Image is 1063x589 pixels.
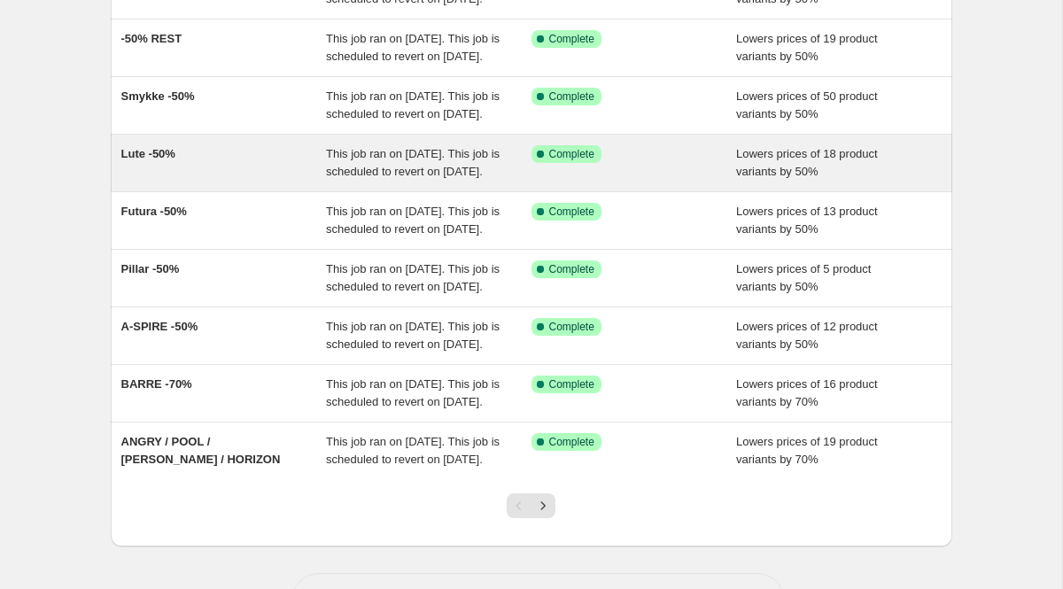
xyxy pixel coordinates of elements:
[121,377,192,391] span: BARRE -70%
[736,32,878,63] span: Lowers prices of 19 product variants by 50%
[736,147,878,178] span: Lowers prices of 18 product variants by 50%
[549,262,594,276] span: Complete
[736,89,878,120] span: Lowers prices of 50 product variants by 50%
[326,262,500,293] span: This job ran on [DATE]. This job is scheduled to revert on [DATE].
[549,377,594,391] span: Complete
[326,435,500,466] span: This job ran on [DATE]. This job is scheduled to revert on [DATE].
[531,493,555,518] button: Next
[326,32,500,63] span: This job ran on [DATE]. This job is scheduled to revert on [DATE].
[121,435,281,466] span: ANGRY / POOL / [PERSON_NAME] / HORIZON
[507,493,555,518] nav: Pagination
[326,377,500,408] span: This job ran on [DATE]. This job is scheduled to revert on [DATE].
[736,205,878,236] span: Lowers prices of 13 product variants by 50%
[121,32,182,45] span: -50% REST
[549,435,594,449] span: Complete
[549,32,594,46] span: Complete
[326,147,500,178] span: This job ran on [DATE]. This job is scheduled to revert on [DATE].
[121,262,180,275] span: Pillar -50%
[121,147,175,160] span: Lute -50%
[121,205,187,218] span: Futura -50%
[121,320,198,333] span: A-SPIRE -50%
[549,320,594,334] span: Complete
[736,320,878,351] span: Lowers prices of 12 product variants by 50%
[736,435,878,466] span: Lowers prices of 19 product variants by 70%
[121,89,195,103] span: Smykke -50%
[736,262,871,293] span: Lowers prices of 5 product variants by 50%
[549,89,594,104] span: Complete
[326,89,500,120] span: This job ran on [DATE]. This job is scheduled to revert on [DATE].
[549,147,594,161] span: Complete
[326,320,500,351] span: This job ran on [DATE]. This job is scheduled to revert on [DATE].
[736,377,878,408] span: Lowers prices of 16 product variants by 70%
[549,205,594,219] span: Complete
[326,205,500,236] span: This job ran on [DATE]. This job is scheduled to revert on [DATE].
